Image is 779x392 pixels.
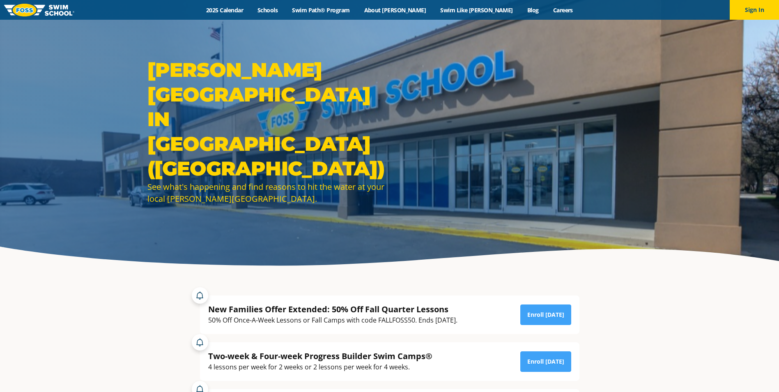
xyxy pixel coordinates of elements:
div: 50% Off Once-A-Week Lessons or Fall Camps with code FALLFOSS50. Ends [DATE]. [208,315,457,326]
div: See what's happening and find reasons to hit the water at your local [PERSON_NAME][GEOGRAPHIC_DATA]. [147,181,386,205]
a: About [PERSON_NAME] [357,6,433,14]
a: 2025 Calendar [199,6,250,14]
div: New Families Offer Extended: 50% Off Fall Quarter Lessons [208,304,457,315]
a: Swim Like [PERSON_NAME] [433,6,520,14]
a: Careers [546,6,580,14]
div: 4 lessons per week for 2 weeks or 2 lessons per week for 4 weeks. [208,362,432,373]
a: Enroll [DATE] [520,304,571,325]
a: Swim Path® Program [285,6,357,14]
a: Enroll [DATE] [520,351,571,372]
div: Two-week & Four-week Progress Builder Swim Camps® [208,350,432,362]
a: Schools [250,6,285,14]
a: Blog [520,6,546,14]
img: FOSS Swim School Logo [4,4,74,16]
h1: [PERSON_NAME][GEOGRAPHIC_DATA] in [GEOGRAPHIC_DATA] ([GEOGRAPHIC_DATA]) [147,58,386,181]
